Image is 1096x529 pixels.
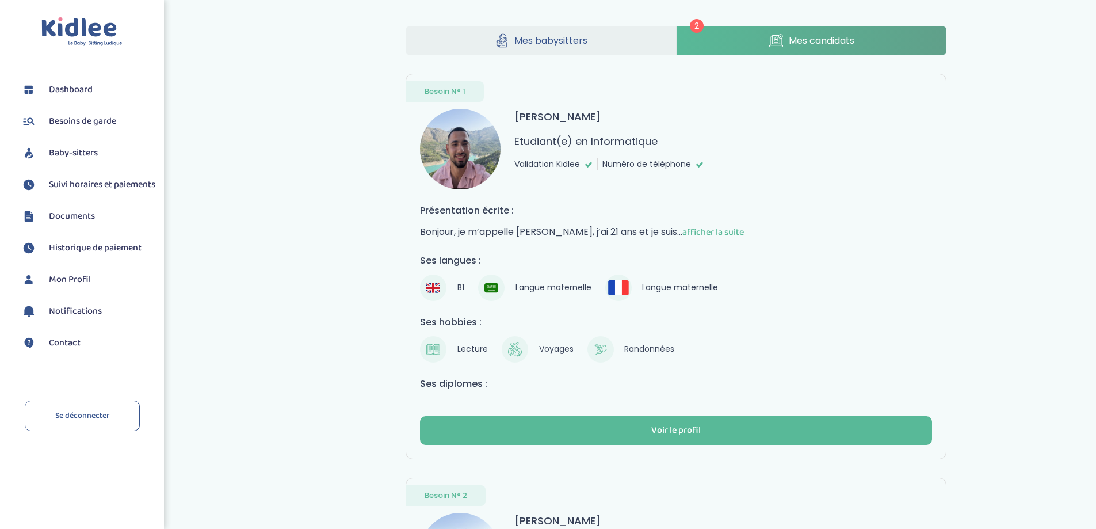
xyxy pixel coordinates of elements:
span: Documents [49,210,95,223]
div: Voir le profil [651,424,701,437]
span: Langue maternelle [510,280,596,296]
h4: Présentation écrite : [420,203,932,218]
span: Baby-sitters [49,146,98,160]
img: Arabe [484,281,498,295]
img: documents.svg [20,208,37,225]
span: Mes candidats [789,33,854,48]
h3: [PERSON_NAME] [514,513,601,528]
img: Français [608,280,629,295]
a: Suivi horaires et paiements [20,176,155,193]
span: Besoins de garde [49,115,116,128]
a: Notifications [20,303,155,320]
img: besoin.svg [20,113,37,130]
span: Suivi horaires et paiements [49,178,155,192]
img: suivihoraire.svg [20,239,37,257]
p: Etudiant(e) en Informatique [514,134,658,149]
span: Dashboard [49,83,93,97]
img: avatar [420,109,501,189]
span: Historique de paiement [49,241,142,255]
button: Voir le profil [420,416,932,445]
span: B1 [452,280,469,296]
img: contact.svg [20,334,37,352]
a: Historique de paiement [20,239,155,257]
h4: Ses diplomes : [420,376,932,391]
p: Bonjour, je m’appelle [PERSON_NAME], j’ai 21 ans et je suis... [420,224,932,239]
span: Notifications [49,305,102,318]
img: logo.svg [41,17,123,47]
a: Dashboard [20,81,155,98]
a: Contact [20,334,155,352]
span: Mes babysitters [514,33,587,48]
a: Mes candidats [677,26,947,55]
img: Anglais [426,281,440,295]
h4: Ses hobbies : [420,315,932,329]
span: Validation Kidlee [514,158,580,170]
span: Contact [49,336,81,350]
span: Voyages [534,341,578,357]
span: Besoin N° 2 [425,490,467,501]
a: Besoin N° 1 avatar [PERSON_NAME] Etudiant(e) en Informatique Validation Kidlee Numéro de téléphon... [406,74,946,459]
span: Numéro de téléphone [602,158,691,170]
a: Mes babysitters [406,26,676,55]
img: profil.svg [20,271,37,288]
span: 2 [690,19,704,33]
span: Besoin N° 1 [425,86,465,97]
a: Se déconnecter [25,401,140,431]
span: Mon Profil [49,273,91,287]
a: Documents [20,208,155,225]
img: suivihoraire.svg [20,176,37,193]
span: Lecture [452,341,492,357]
a: Besoins de garde [20,113,155,130]
img: notification.svg [20,303,37,320]
h3: [PERSON_NAME] [514,109,601,124]
a: Mon Profil [20,271,155,288]
span: afficher la suite [682,225,744,239]
a: Baby-sitters [20,144,155,162]
img: babysitters.svg [20,144,37,162]
h4: Ses langues : [420,253,932,268]
span: Langue maternelle [637,280,723,296]
img: dashboard.svg [20,81,37,98]
span: Randonnées [620,341,679,357]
